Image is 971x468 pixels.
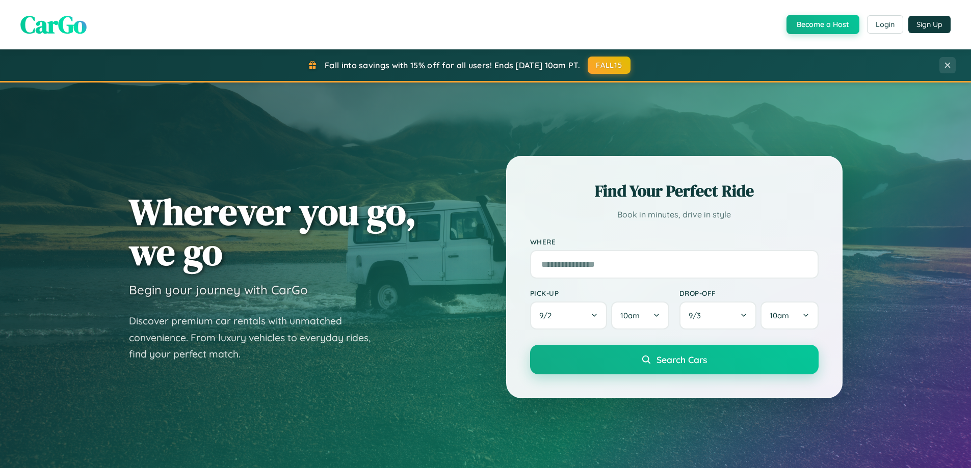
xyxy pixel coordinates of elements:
[786,15,859,34] button: Become a Host
[679,301,757,329] button: 9/3
[530,207,819,222] p: Book in minutes, drive in style
[325,60,580,70] span: Fall into savings with 15% off for all users! Ends [DATE] 10am PT.
[539,311,557,320] span: 9 / 2
[679,289,819,297] label: Drop-off
[657,354,707,365] span: Search Cars
[530,345,819,374] button: Search Cars
[530,180,819,202] h2: Find Your Perfect Ride
[129,191,416,272] h1: Wherever you go, we go
[530,289,669,297] label: Pick-up
[620,311,640,320] span: 10am
[770,311,789,320] span: 10am
[530,301,608,329] button: 9/2
[689,311,706,320] span: 9 / 3
[760,301,818,329] button: 10am
[908,16,951,33] button: Sign Up
[20,8,87,41] span: CarGo
[129,282,308,297] h3: Begin your journey with CarGo
[867,15,903,34] button: Login
[611,301,669,329] button: 10am
[129,313,384,363] p: Discover premium car rentals with unmatched convenience. From luxury vehicles to everyday rides, ...
[530,237,819,246] label: Where
[588,57,631,74] button: FALL15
